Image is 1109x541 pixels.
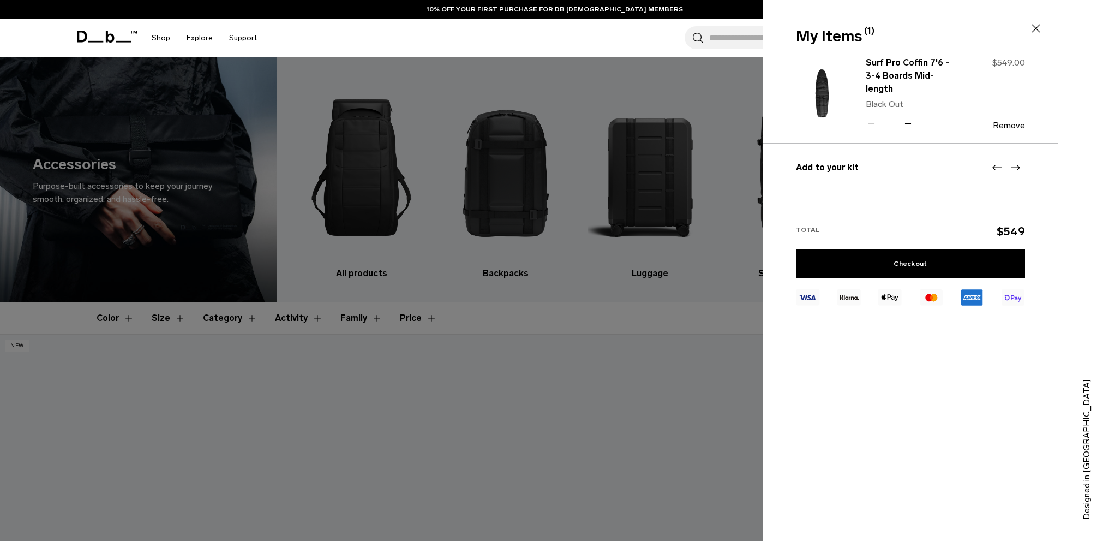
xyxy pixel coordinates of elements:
h3: Add to your kit [796,161,1025,174]
a: Checkout [796,249,1025,278]
div: My Items [796,25,1023,48]
a: Surf Pro Coffin 7'6 - 3-4 Boards Mid-length [866,56,958,96]
span: Total [796,226,819,234]
span: $549.00 [992,57,1025,68]
a: Support [229,19,257,57]
p: Designed in [GEOGRAPHIC_DATA] [1080,356,1093,520]
span: (1) [864,25,874,38]
button: Remove [993,121,1025,130]
span: $549 [997,224,1025,238]
nav: Main Navigation [143,19,265,57]
a: 10% OFF YOUR FIRST PURCHASE FOR DB [DEMOGRAPHIC_DATA] MEMBERS [427,4,683,14]
a: Shop [152,19,170,57]
p: Black Out [866,98,958,111]
a: Explore [187,19,213,57]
